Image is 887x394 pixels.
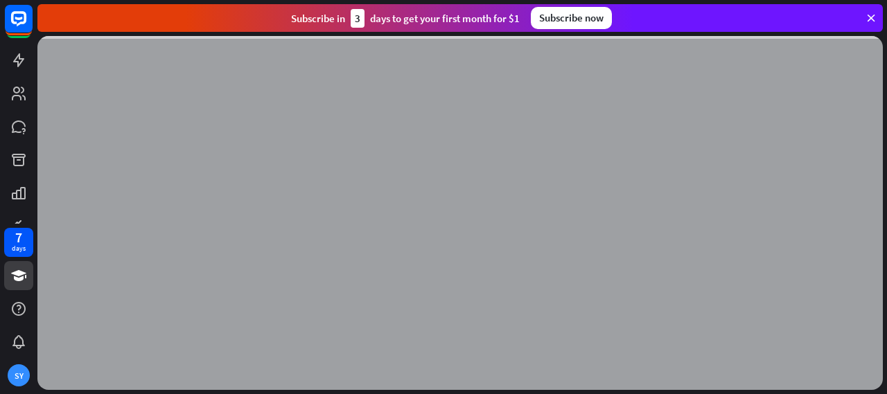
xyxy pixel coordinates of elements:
[15,231,22,244] div: 7
[4,228,33,257] a: 7 days
[531,7,612,29] div: Subscribe now
[351,9,365,28] div: 3
[291,9,520,28] div: Subscribe in days to get your first month for $1
[12,244,26,253] div: days
[8,364,30,386] div: SY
